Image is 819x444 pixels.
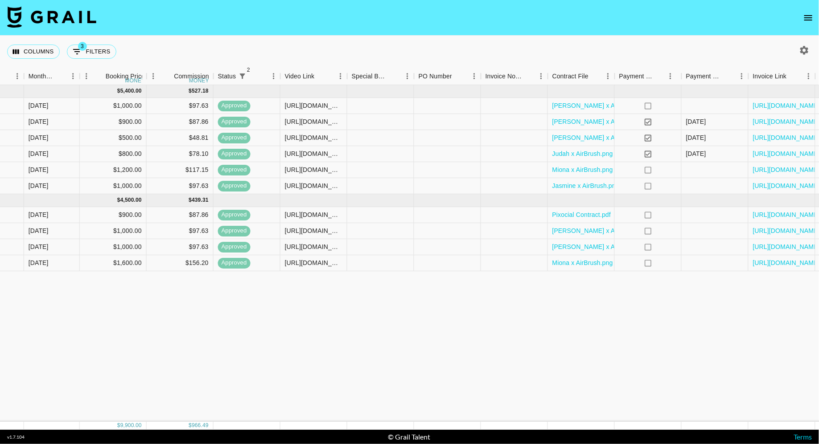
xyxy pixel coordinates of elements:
div: $156.20 [147,255,214,271]
div: Sep '25 [29,165,49,174]
button: Sort [522,70,535,82]
div: $78.10 [147,146,214,162]
a: [PERSON_NAME] x AirBrush.png [552,133,648,142]
div: $900.00 [80,114,147,130]
div: $87.86 [147,114,214,130]
div: Contract File [552,68,589,85]
div: https://www.tiktok.com/@polinaarvvv/video/7544327824249883927?_t=ZM-8zJX3B43IJS&_r=1 [285,210,342,219]
button: Menu [80,69,93,83]
img: Grail Talent [7,6,96,28]
div: 5,400.00 [120,87,142,95]
span: approved [218,134,251,142]
button: open drawer [799,9,817,27]
div: 439.31 [192,196,209,204]
button: Menu [267,69,280,83]
div: $ [189,87,192,95]
div: $500.00 [80,130,147,146]
span: approved [218,211,251,219]
div: $117.15 [147,162,214,178]
button: Menu [334,69,347,83]
div: https://www.instagram.com/reel/DOjf_5Okj4P/?igsh=MWt1ODZudW14dDQ0Zg== [285,165,342,174]
button: Menu [147,69,160,83]
a: Judah x AirBrush.png [552,149,613,158]
a: [PERSON_NAME] x AirBrush.png [552,101,648,110]
button: Menu [11,69,24,83]
button: Menu [601,69,615,83]
div: Payment Sent Date [686,68,723,85]
div: Commission [174,68,209,85]
div: Video Link [285,68,315,85]
a: [PERSON_NAME] x AirBrush.png [552,242,648,251]
div: 16/09/2025 [686,133,706,142]
button: Select columns [7,45,60,59]
div: $97.63 [147,223,214,239]
div: Aug '25 [29,242,49,251]
button: Show filters [236,70,248,82]
div: Invoice Notes [481,68,548,85]
button: Sort [93,70,106,82]
div: $1,000.00 [80,178,147,194]
div: 4,500.00 [120,196,142,204]
button: Sort [161,70,174,82]
span: 3 [78,42,87,51]
div: $ [189,422,192,429]
div: Aug '25 [29,226,49,235]
div: $1,000.00 [80,223,147,239]
span: approved [218,150,251,158]
div: Payment Sent [615,68,682,85]
div: Sep '25 [29,149,49,158]
span: approved [218,227,251,235]
div: $1,000.00 [80,98,147,114]
div: https://www.instagram.com/reel/DOgnXX4EfcI/?igsh=MTRtYTV3ZWFiaTh0bA%3D%3D [285,133,342,142]
div: $1,200.00 [80,162,147,178]
button: Menu [664,69,677,83]
div: Invoice Link [749,68,815,85]
div: https://www.instagram.com/reel/DOhgklyCUQk/?igsh=YzAyMDM1MGJkZA%3D%3D [285,181,342,190]
div: Aug '25 [29,258,49,267]
button: Sort [314,70,327,82]
div: $97.63 [147,98,214,114]
div: $97.63 [147,178,214,194]
div: https://www.instagram.com/reel/DNqKAuyx8jh/?igsh=MXBrbWNlZXdwbmRlZA== [285,226,342,235]
span: approved [218,259,251,267]
a: Pixocial Contract.pdf [552,210,611,219]
div: 14/09/2025 [686,149,706,158]
div: v 1.7.104 [7,434,25,440]
div: $900.00 [80,207,147,223]
button: Menu [66,69,80,83]
div: $ [117,422,120,429]
div: https://www.instagram.com/reel/DNrJQJq5N5C/?igsh=MWR3aHc1a3B2OTdyZw== [285,258,342,267]
div: $48.81 [147,130,214,146]
div: Payment Sent [619,68,654,85]
div: money [189,78,209,83]
div: Sep '25 [29,101,49,110]
div: $ [189,196,192,204]
div: Sep '25 [29,181,49,190]
div: 527.18 [192,87,209,95]
div: Booking Price [106,68,145,85]
div: Aug '25 [29,210,49,219]
button: Sort [654,70,667,82]
div: $ [117,196,120,204]
div: Video Link [280,68,347,85]
div: Month Due [24,68,80,85]
div: money [125,78,145,83]
button: Sort [248,70,261,82]
button: Menu [802,69,815,83]
button: Show filters [67,45,116,59]
a: Terms [794,432,812,441]
div: Month Due [29,68,54,85]
a: [PERSON_NAME] x AirBrush.png [552,226,648,235]
div: Status [218,68,236,85]
div: $800.00 [80,146,147,162]
div: Payment Sent Date [682,68,749,85]
a: [PERSON_NAME] x AirBrush.png [552,117,648,126]
span: approved [218,166,251,174]
div: $ [117,87,120,95]
div: Invoice Notes [486,68,522,85]
button: Menu [401,69,414,83]
button: Sort [452,70,465,82]
div: Contract File [548,68,615,85]
div: 9,900.00 [120,422,142,429]
div: PO Number [419,68,452,85]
